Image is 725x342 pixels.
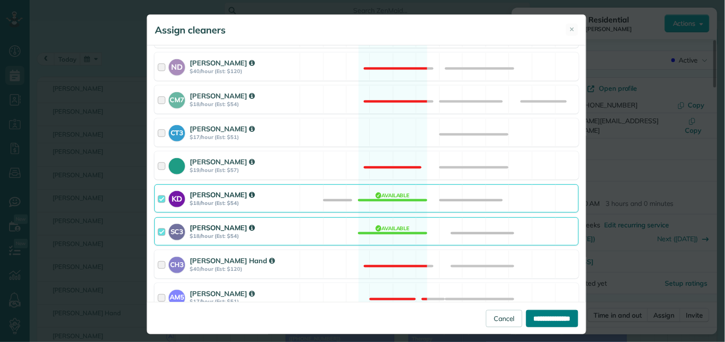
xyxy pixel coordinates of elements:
strong: KD [169,191,185,204]
strong: $40/hour (Est: $120) [190,266,297,272]
strong: $40/hour (Est: $120) [190,68,297,75]
strong: CM7 [169,92,185,105]
strong: $18/hour (Est: $54) [190,101,297,107]
strong: [PERSON_NAME] [190,91,255,100]
strong: SC3 [169,224,185,237]
strong: ND [169,59,185,73]
strong: [PERSON_NAME] [190,223,255,232]
strong: AM5 [169,290,185,303]
span: ✕ [570,25,575,34]
strong: $18/hour (Est: $54) [190,200,297,206]
strong: [PERSON_NAME] Hand [190,256,275,265]
strong: [PERSON_NAME] [190,289,255,298]
strong: CH3 [169,257,185,270]
strong: $19/hour (Est: $57) [190,167,297,173]
strong: CT3 [169,125,185,138]
strong: [PERSON_NAME] [190,58,255,67]
strong: [PERSON_NAME] [190,157,255,166]
strong: $18/hour (Est: $54) [190,233,297,239]
strong: [PERSON_NAME] [190,190,255,199]
a: Cancel [486,310,522,327]
strong: $17/hour (Est: $51) [190,299,297,305]
strong: $17/hour (Est: $51) [190,134,297,140]
strong: [PERSON_NAME] [190,124,255,133]
h5: Assign cleaners [155,23,226,37]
